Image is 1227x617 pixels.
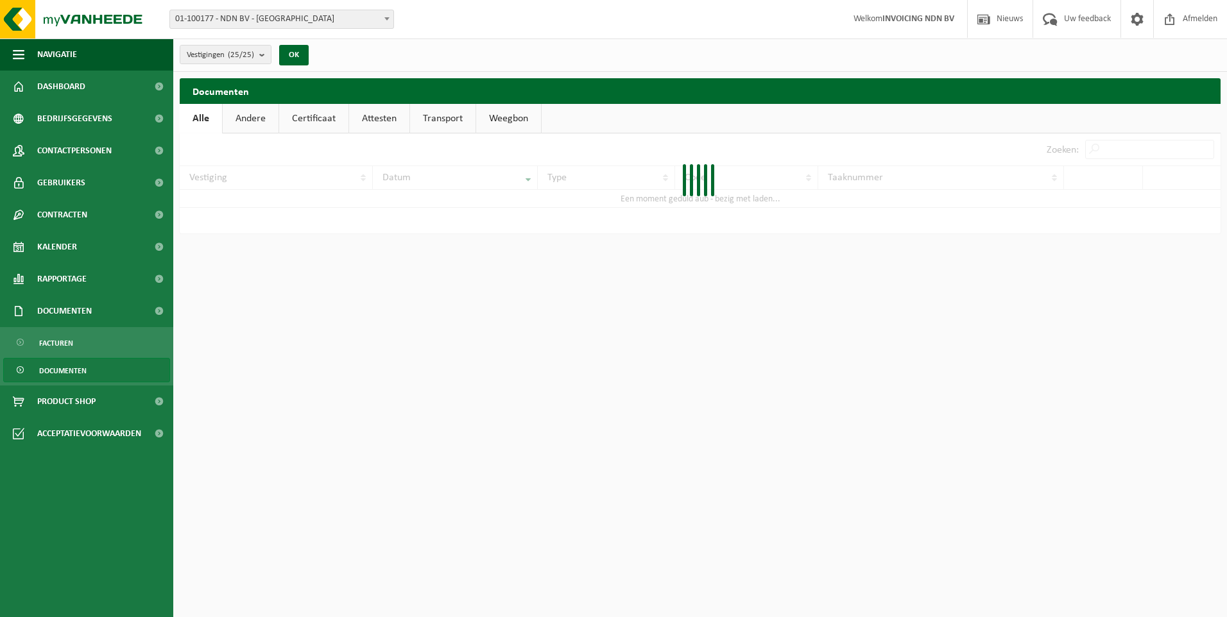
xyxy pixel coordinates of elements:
[169,10,394,29] span: 01-100177 - NDN BV - ANTWERPEN
[410,104,476,133] a: Transport
[3,330,170,355] a: Facturen
[279,104,348,133] a: Certificaat
[180,104,222,133] a: Alle
[187,46,254,65] span: Vestigingen
[3,358,170,382] a: Documenten
[37,71,85,103] span: Dashboard
[223,104,279,133] a: Andere
[39,331,73,355] span: Facturen
[476,104,541,133] a: Weegbon
[37,418,141,450] span: Acceptatievoorwaarden
[170,10,393,28] span: 01-100177 - NDN BV - ANTWERPEN
[37,103,112,135] span: Bedrijfsgegevens
[37,167,85,199] span: Gebruikers
[39,359,87,383] span: Documenten
[228,51,254,59] count: (25/25)
[349,104,409,133] a: Attesten
[37,38,77,71] span: Navigatie
[37,231,77,263] span: Kalender
[180,78,1221,103] h2: Documenten
[882,14,954,24] strong: INVOICING NDN BV
[279,45,309,65] button: OK
[37,295,92,327] span: Documenten
[37,199,87,231] span: Contracten
[37,135,112,167] span: Contactpersonen
[37,385,96,418] span: Product Shop
[180,45,271,64] button: Vestigingen(25/25)
[37,263,87,295] span: Rapportage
